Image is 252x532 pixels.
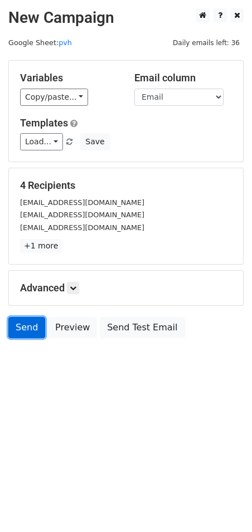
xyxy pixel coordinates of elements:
h2: New Campaign [8,8,244,27]
a: Templates [20,117,68,129]
a: pvh [59,38,72,47]
iframe: Chat Widget [196,479,252,532]
h5: Variables [20,72,118,84]
a: Send [8,317,45,338]
span: Daily emails left: 36 [169,37,244,49]
small: Google Sheet: [8,38,72,47]
a: Preview [48,317,97,338]
small: [EMAIL_ADDRESS][DOMAIN_NAME] [20,211,144,219]
a: Load... [20,133,63,150]
button: Save [80,133,109,150]
h5: Advanced [20,282,232,294]
h5: Email column [134,72,232,84]
a: Copy/paste... [20,89,88,106]
a: Send Test Email [100,317,185,338]
a: +1 more [20,239,62,253]
small: [EMAIL_ADDRESS][DOMAIN_NAME] [20,223,144,232]
a: Daily emails left: 36 [169,38,244,47]
h5: 4 Recipients [20,179,232,192]
small: [EMAIL_ADDRESS][DOMAIN_NAME] [20,198,144,207]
